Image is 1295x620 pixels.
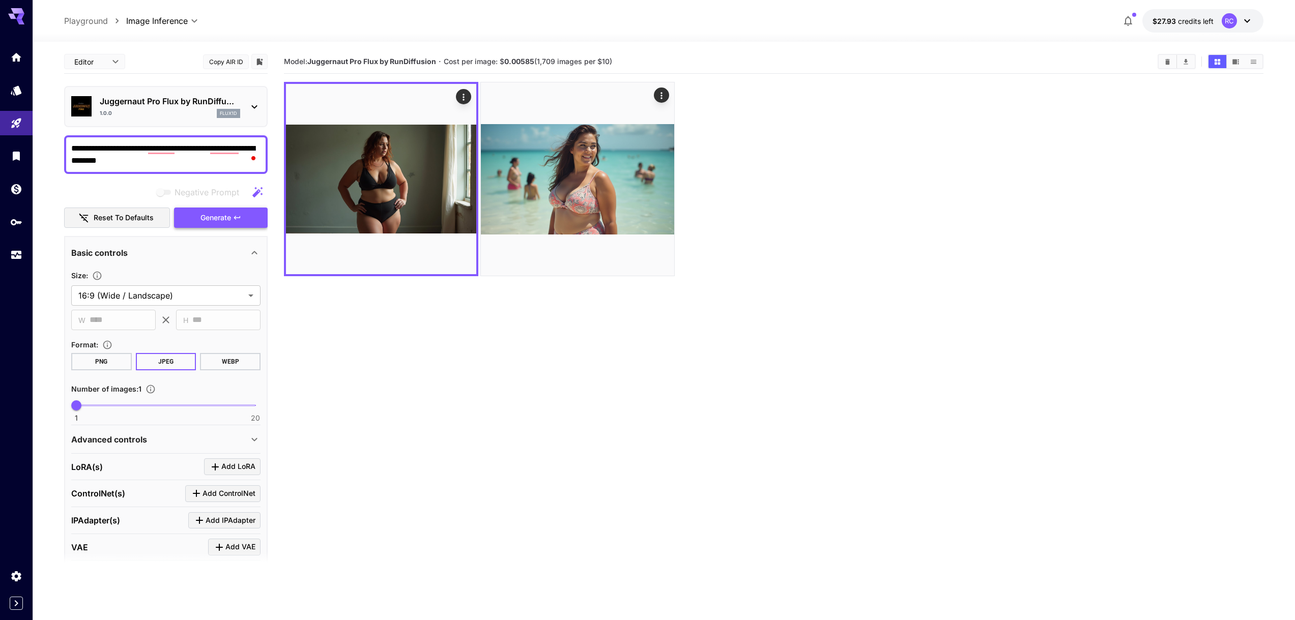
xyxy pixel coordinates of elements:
[71,271,88,280] span: Size :
[71,541,88,553] p: VAE
[71,385,141,393] span: Number of images : 1
[1245,55,1262,68] button: Show images in list view
[1208,55,1226,68] button: Show images in grid view
[1153,16,1214,26] div: $27.93473
[98,340,117,350] button: Choose the file format for the output image.
[1207,54,1263,69] div: Show images in grid viewShow images in video viewShow images in list view
[1222,13,1237,28] div: RC
[225,541,255,553] span: Add VAE
[64,15,108,27] a: Playground
[1159,55,1176,68] button: Clear Images
[185,485,261,502] button: Click to add ControlNet
[71,241,261,265] div: Basic controls
[220,110,237,117] p: flux1d
[444,57,612,66] span: Cost per image: $ (1,709 images per $10)
[284,57,436,66] span: Model:
[78,314,85,326] span: W
[74,56,106,67] span: Editor
[126,15,188,27] span: Image Inference
[10,51,22,64] div: Home
[200,353,261,370] button: WEBP
[71,514,120,526] p: IPAdapter(s)
[71,340,98,349] span: Format :
[10,597,23,610] button: Expand sidebar
[1227,55,1245,68] button: Show images in video view
[10,183,22,195] div: Wallet
[286,84,476,274] img: 2Q==
[203,487,255,500] span: Add ControlNet
[1158,54,1196,69] div: Clear ImagesDownload All
[481,82,674,276] img: Z
[1142,9,1263,33] button: $27.93473RC
[307,57,436,66] b: Juggernaut Pro Flux by RunDiffusion
[10,117,22,130] div: Playground
[204,458,261,475] button: Click to add LoRA
[71,487,125,499] p: ControlNet(s)
[141,384,160,394] button: Specify how many images to generate in a single request. Each image generation will be charged se...
[10,249,22,261] div: Usage
[71,461,103,473] p: LoRA(s)
[175,186,239,198] span: Negative Prompt
[456,89,471,104] div: Actions
[1177,55,1195,68] button: Download All
[100,109,112,117] p: 1.0.0
[71,247,128,259] p: Basic controls
[71,427,261,452] div: Advanced controls
[10,570,22,582] div: Settings
[208,539,261,555] button: Click to add VAE
[100,95,240,107] p: Juggernaut Pro Flux by RunDiffu...
[78,289,244,302] span: 16:9 (Wide / Landscape)
[251,413,260,423] span: 20
[154,186,247,198] span: Negative prompts are not compatible with the selected model.
[203,54,249,69] button: Copy AIR ID
[10,150,22,162] div: Library
[439,55,441,68] p: ·
[188,512,261,529] button: Click to add IPAdapter
[71,433,147,446] p: Advanced controls
[654,87,669,103] div: Actions
[221,460,255,473] span: Add LoRA
[1153,17,1178,25] span: $27.93
[183,314,188,326] span: H
[71,142,261,167] textarea: To enrich screen reader interactions, please activate Accessibility in Grammarly extension settings
[71,353,132,370] button: PNG
[88,271,106,281] button: Adjust the dimensions of the generated image by specifying its width and height in pixels, or sel...
[504,57,534,66] b: 0.00585
[255,55,264,68] button: Add to library
[1178,17,1214,25] span: credits left
[174,208,268,228] button: Generate
[64,15,126,27] nav: breadcrumb
[10,84,22,97] div: Models
[71,91,261,122] div: Juggernaut Pro Flux by RunDiffu...1.0.0flux1d
[75,413,78,423] span: 1
[64,208,170,228] button: Reset to defaults
[10,216,22,228] div: API Keys
[136,353,196,370] button: JPEG
[206,514,255,527] span: Add IPAdapter
[200,212,231,224] span: Generate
